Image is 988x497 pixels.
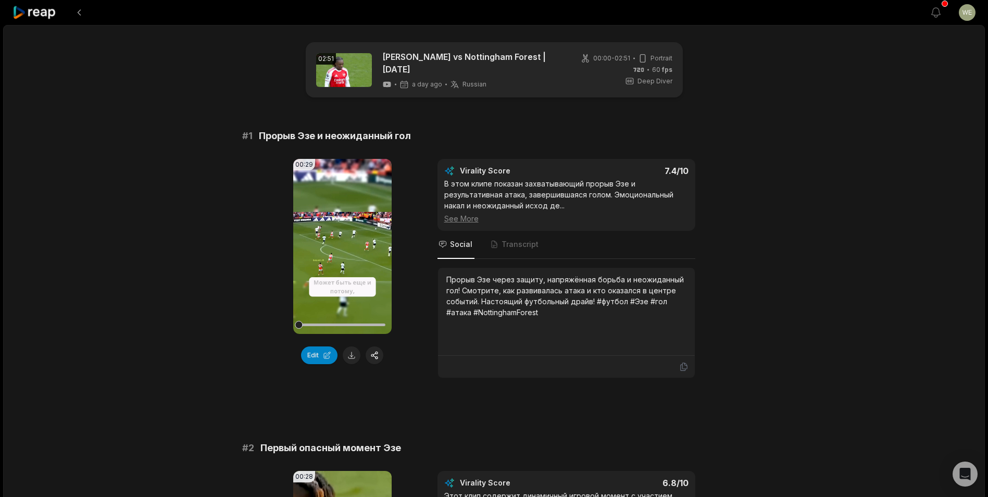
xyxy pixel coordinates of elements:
[577,166,689,176] div: 7.4 /10
[382,51,562,76] a: [PERSON_NAME] vs Nottingham Forest | [DATE]
[301,346,337,364] button: Edit
[637,77,672,86] span: Deep Diver
[444,213,689,224] div: See More
[953,462,978,487] div: Open Intercom Messenger
[444,178,689,224] div: В этом клипе показан захватывающий прорыв Эзе и результативная атака, завершившаяся голом. Эмоцио...
[242,129,253,143] span: # 1
[502,239,539,250] span: Transcript
[651,54,672,63] span: Portrait
[460,166,572,176] div: Virality Score
[260,441,401,455] span: Первый опасный момент Эзе
[460,478,572,488] div: Virality Score
[577,478,689,488] div: 6.8 /10
[242,441,254,455] span: # 2
[662,66,672,73] span: fps
[412,80,442,89] span: a day ago
[259,129,411,143] span: Прорыв Эзе и неожиданный гол
[450,239,472,250] span: Social
[446,274,686,318] div: Прорыв Эзе через защиту, напряжённая борьба и неожиданный гол! Смотрите, как развивалась атака и ...
[437,231,695,259] nav: Tabs
[462,80,486,89] span: Russian
[652,65,672,74] span: 60
[593,54,630,63] span: 00:00 - 02:51
[293,159,392,334] video: Your browser does not support mp4 format.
